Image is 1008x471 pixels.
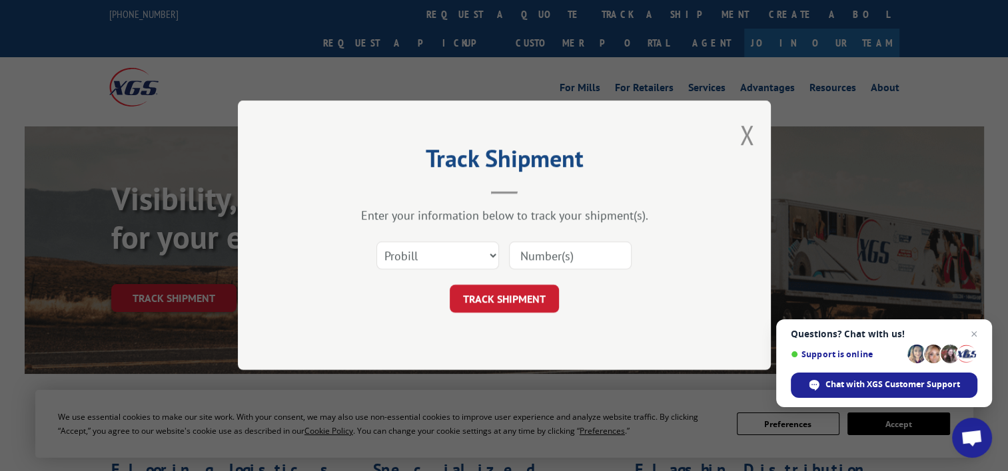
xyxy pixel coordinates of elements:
span: Close chat [966,326,982,342]
span: Support is online [791,349,903,359]
span: Chat with XGS Customer Support [825,379,960,391]
h2: Track Shipment [304,149,704,174]
button: TRACK SHIPMENT [450,285,559,313]
div: Enter your information below to track your shipment(s). [304,208,704,224]
button: Close modal [740,117,754,152]
div: Open chat [952,418,992,458]
div: Chat with XGS Customer Support [791,373,977,398]
input: Number(s) [509,242,632,270]
span: Questions? Chat with us! [791,329,977,339]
